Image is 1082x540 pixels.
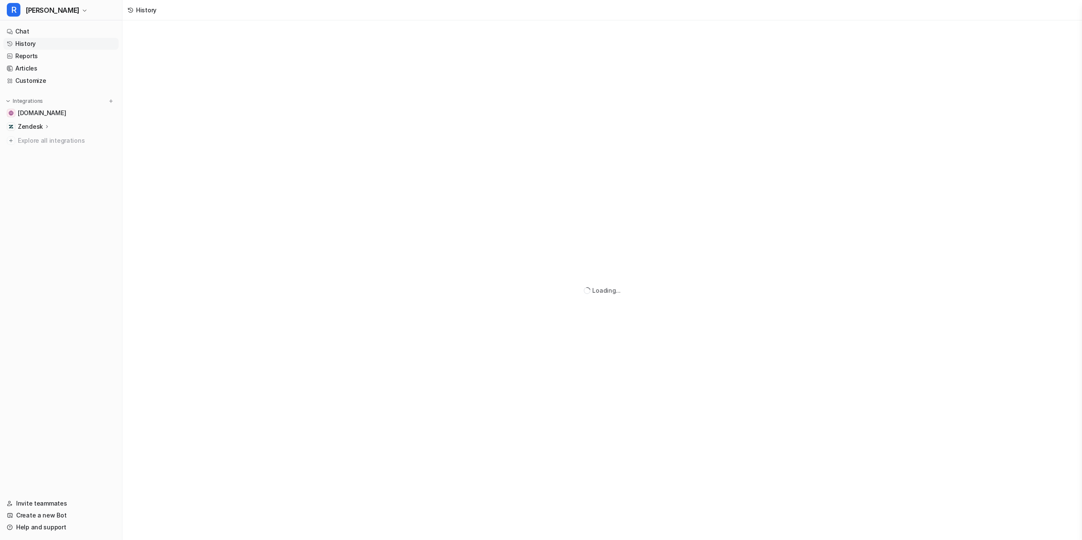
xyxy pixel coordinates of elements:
span: [PERSON_NAME] [26,4,80,16]
span: [DOMAIN_NAME] [18,109,66,117]
button: Integrations [3,97,45,105]
img: Zendesk [9,124,14,129]
span: R [7,3,20,17]
img: expand menu [5,98,11,104]
a: swyfthome.com[DOMAIN_NAME] [3,107,119,119]
p: Integrations [13,98,43,105]
a: Articles [3,62,119,74]
img: menu_add.svg [108,98,114,104]
div: History [136,6,156,14]
a: Create a new Bot [3,509,119,521]
a: Reports [3,50,119,62]
img: explore all integrations [7,136,15,145]
a: Chat [3,25,119,37]
div: Loading... [592,286,620,295]
img: swyfthome.com [9,110,14,116]
a: History [3,38,119,50]
a: Help and support [3,521,119,533]
span: Explore all integrations [18,134,115,147]
p: Zendesk [18,122,43,131]
a: Customize [3,75,119,87]
a: Invite teammates [3,498,119,509]
a: Explore all integrations [3,135,119,147]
